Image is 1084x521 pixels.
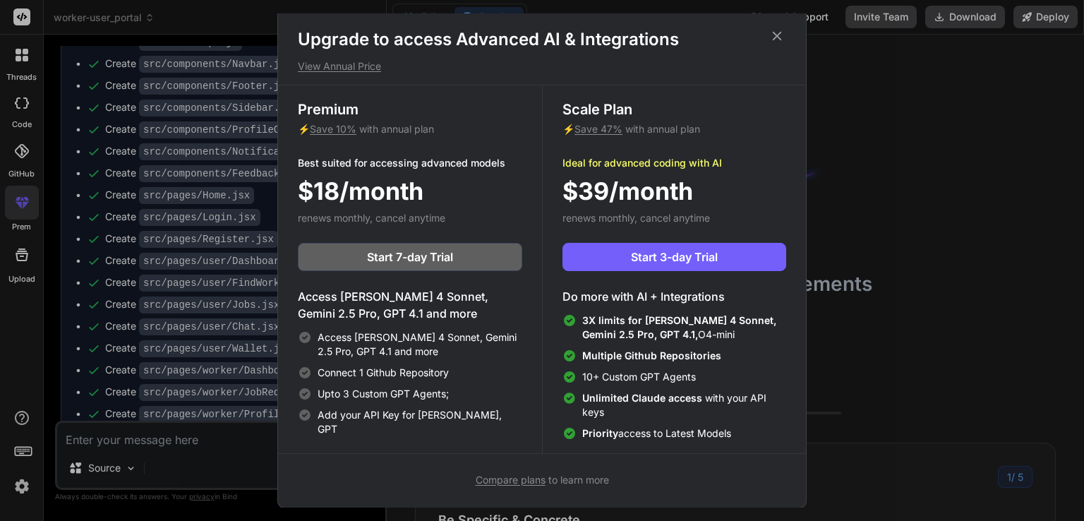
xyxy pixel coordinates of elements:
span: 10+ Custom GPT Agents [582,370,696,384]
h3: Premium [298,100,522,119]
span: access to Latest Models [582,426,731,441]
h3: Scale Plan [562,100,786,119]
span: 3X limits for [PERSON_NAME] 4 Sonnet, Gemini 2.5 Pro, GPT 4.1, [582,314,776,340]
p: View Annual Price [298,59,786,73]
button: Start 7-day Trial [298,243,522,271]
span: Start 7-day Trial [367,248,453,265]
p: ⚡ with annual plan [298,122,522,136]
span: Compare plans [476,474,546,486]
p: Best suited for accessing advanced models [298,156,522,170]
span: with your API keys [582,391,786,419]
p: Ideal for advanced coding with AI [562,156,786,170]
span: Save 47% [574,123,622,135]
span: renews monthly, cancel anytime [562,212,710,224]
span: Connect 1 Github Repository [318,366,449,380]
span: renews monthly, cancel anytime [298,212,445,224]
span: $18/month [298,173,423,209]
h4: Access [PERSON_NAME] 4 Sonnet, Gemini 2.5 Pro, GPT 4.1 and more [298,288,522,322]
span: Access [PERSON_NAME] 4 Sonnet, Gemini 2.5 Pro, GPT 4.1 and more [318,330,522,359]
span: Multiple Github Repositories [582,349,721,361]
p: ⚡ with annual plan [562,122,786,136]
h1: Upgrade to access Advanced AI & Integrations [298,28,786,51]
button: Start 3-day Trial [562,243,786,271]
span: Priority [582,427,618,439]
h4: Do more with AI + Integrations [562,288,786,305]
span: O4-mini [582,313,786,342]
span: Start 3-day Trial [631,248,718,265]
span: Upto 3 Custom GPT Agents; [318,387,449,401]
span: Add your API Key for [PERSON_NAME], GPT [318,408,522,436]
span: to learn more [476,474,609,486]
span: $39/month [562,173,693,209]
span: Unlimited Claude access [582,392,705,404]
span: Save 10% [310,123,356,135]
